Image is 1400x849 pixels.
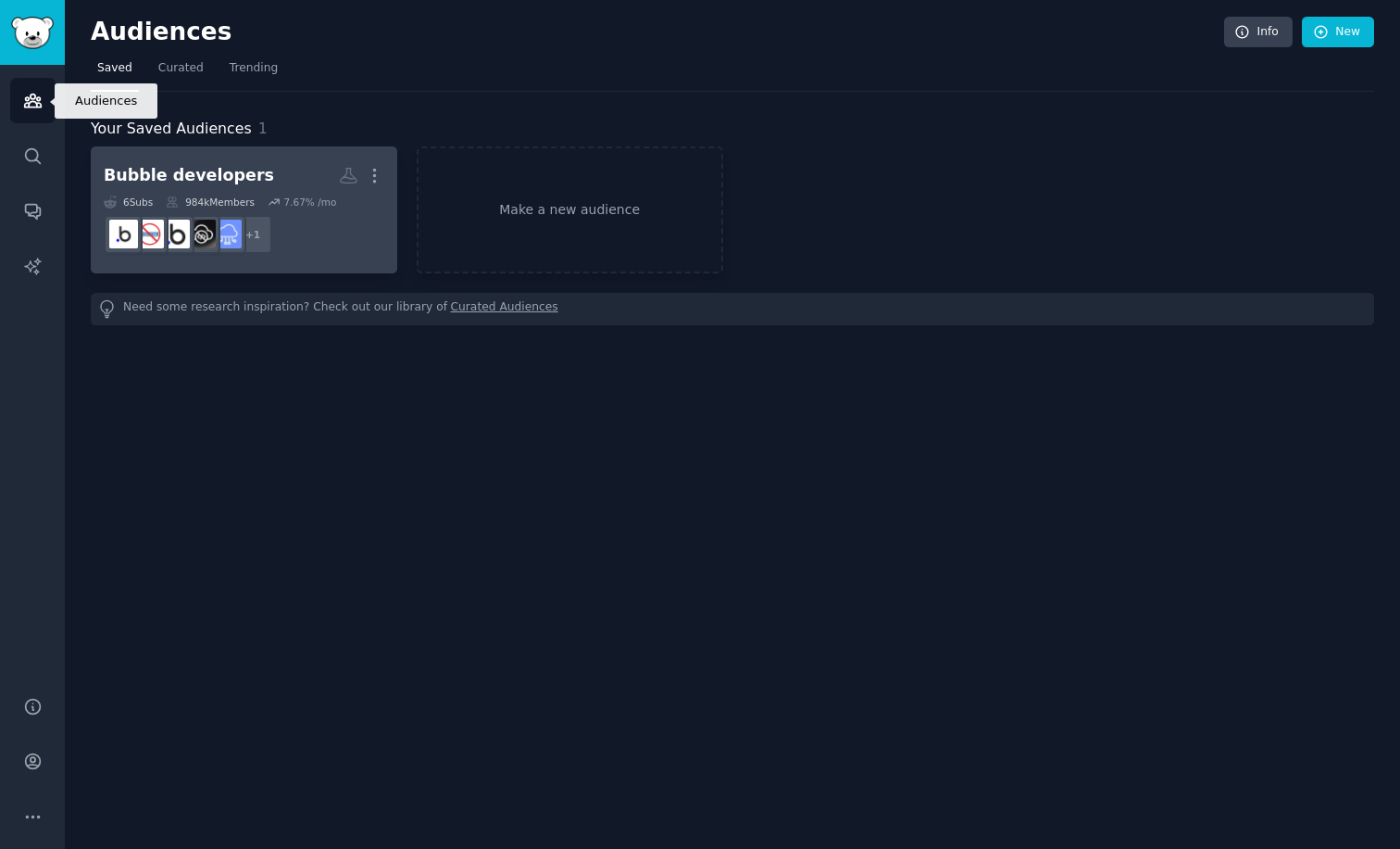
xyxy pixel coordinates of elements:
img: SaaS [213,220,242,248]
span: 1 [258,120,268,137]
a: Bubble developers6Subs984kMembers7.67% /mo+1SaaSNoCodeSaaSbubbledevelopersnocodeBubbleio [91,146,397,273]
a: Saved [91,54,139,92]
h2: Audiences [91,18,1224,47]
a: Trending [223,54,284,92]
img: nocode [135,220,164,248]
span: Saved [97,60,132,77]
a: Curated Audiences [451,299,558,319]
img: NoCodeSaaS [187,220,216,248]
div: 7.67 % /mo [283,196,336,209]
span: Curated [158,60,204,77]
span: Your Saved Audiences [91,118,252,141]
a: Info [1224,17,1293,48]
div: Bubble developers [104,164,274,187]
img: bubbledevelopers [161,220,190,248]
a: Curated [152,54,210,92]
a: Make a new audience [417,146,723,273]
a: New [1302,17,1374,48]
div: + 1 [233,215,272,254]
img: Bubbleio [109,220,138,248]
div: 984k Members [166,196,255,209]
img: GummySearch logo [11,17,54,49]
span: Trending [230,60,278,77]
div: Need some research inspiration? Check out our library of [91,293,1374,325]
div: 6 Sub s [104,196,153,209]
